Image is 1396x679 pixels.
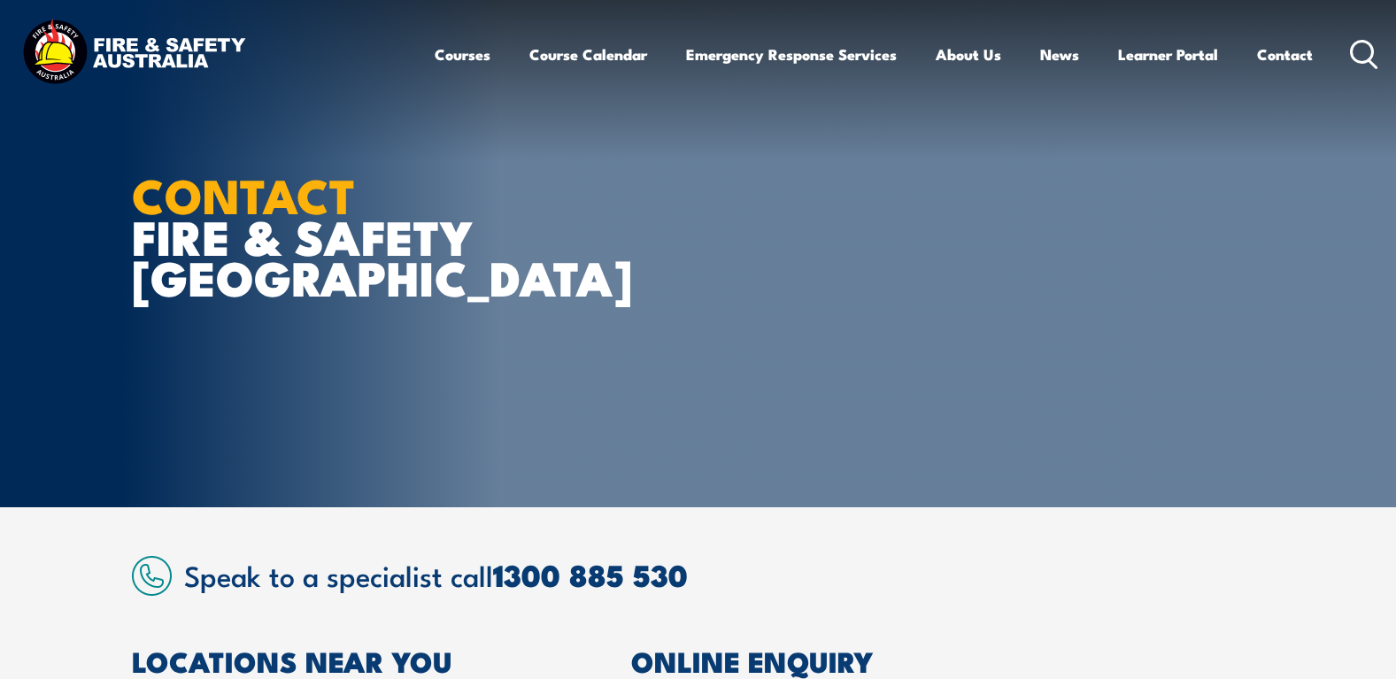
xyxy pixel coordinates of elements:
strong: CONTACT [132,157,356,230]
h2: LOCATIONS NEAR YOU [132,648,551,673]
a: News [1040,31,1079,78]
a: Learner Portal [1118,31,1218,78]
h1: FIRE & SAFETY [GEOGRAPHIC_DATA] [132,174,569,297]
a: Courses [435,31,490,78]
a: Course Calendar [529,31,647,78]
h2: ONLINE ENQUIRY [631,648,1265,673]
a: Emergency Response Services [686,31,897,78]
h2: Speak to a specialist call [184,559,1265,590]
a: About Us [936,31,1001,78]
a: Contact [1257,31,1313,78]
a: 1300 885 530 [493,551,688,598]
